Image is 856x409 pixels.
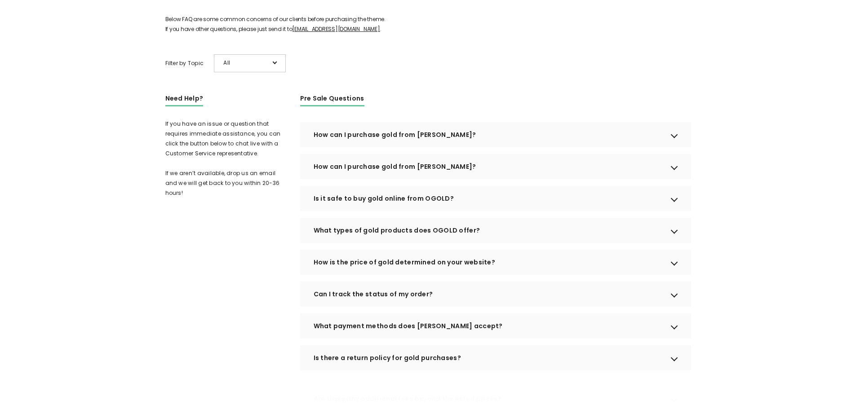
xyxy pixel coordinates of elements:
[165,58,204,68] span: Filter by Topic
[165,120,281,197] span: If you have an issue or question that requires immediate assistance, you can click the button bel...
[300,154,691,179] div: How can I purchase gold from [PERSON_NAME]?
[300,281,691,307] div: Can I track the status of my order?
[300,186,691,211] div: Is it safe to buy gold online from OGOLD?
[165,14,691,34] p: Below FAQ are some common concerns of our clients before purchasing the theme. If you have other ...
[292,25,380,33] a: [EMAIL_ADDRESS][DOMAIN_NAME]
[214,54,286,72] div: All
[300,250,691,275] div: How is the price of gold determined on your website?
[223,58,268,68] span: All
[300,93,364,106] h3: Pre Sale Questions
[300,313,691,339] div: What payment methods does [PERSON_NAME] accept?
[300,122,691,147] div: How can I purchase gold from [PERSON_NAME]?
[300,345,691,370] div: Is there a return policy for gold purchases?
[165,93,204,106] h3: Need Help?
[300,218,691,243] div: What types of gold products does OGOLD offer?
